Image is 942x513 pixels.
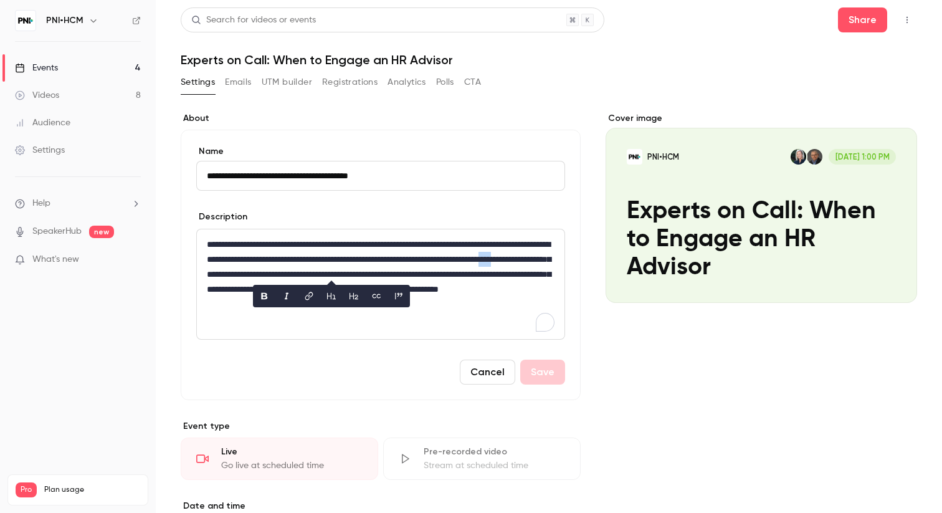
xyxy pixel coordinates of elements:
span: new [89,226,114,238]
h6: PNI•HCM [46,14,83,27]
button: link [299,286,319,306]
span: Pro [16,482,37,497]
img: PNI•HCM [16,11,36,31]
div: To enrich screen reader interactions, please activate Accessibility in Grammarly extension settings [197,229,564,339]
button: CTA [464,72,481,92]
a: SpeakerHub [32,225,82,238]
button: Share [838,7,887,32]
div: Audience [15,117,70,129]
button: Cancel [460,360,515,385]
span: What's new [32,253,79,266]
button: Settings [181,72,215,92]
span: Help [32,197,50,210]
section: description [196,229,565,340]
div: editor [197,229,564,339]
button: italic [277,286,297,306]
div: Videos [15,89,59,102]
label: Description [196,211,247,223]
p: Event type [181,420,581,433]
button: UTM builder [262,72,312,92]
div: LiveGo live at scheduled time [181,438,378,480]
div: Stream at scheduled time [424,459,565,472]
div: Events [15,62,58,74]
label: Date and time [181,500,581,512]
button: Registrations [322,72,378,92]
li: help-dropdown-opener [15,197,141,210]
button: Analytics [388,72,426,92]
div: Pre-recorded video [424,446,565,458]
h1: Experts on Call: When to Engage an HR Advisor [181,52,917,67]
div: Go live at scheduled time [221,459,363,472]
label: Name [196,145,565,158]
button: blockquote [389,286,409,306]
section: Cover image [606,112,917,303]
div: Live [221,446,363,458]
button: Emails [225,72,251,92]
label: Cover image [606,112,917,125]
div: Settings [15,144,65,156]
button: bold [254,286,274,306]
iframe: Noticeable Trigger [126,254,141,266]
button: Polls [436,72,454,92]
span: Plan usage [44,485,140,495]
div: Pre-recorded videoStream at scheduled time [383,438,581,480]
div: Search for videos or events [191,14,316,27]
label: About [181,112,581,125]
